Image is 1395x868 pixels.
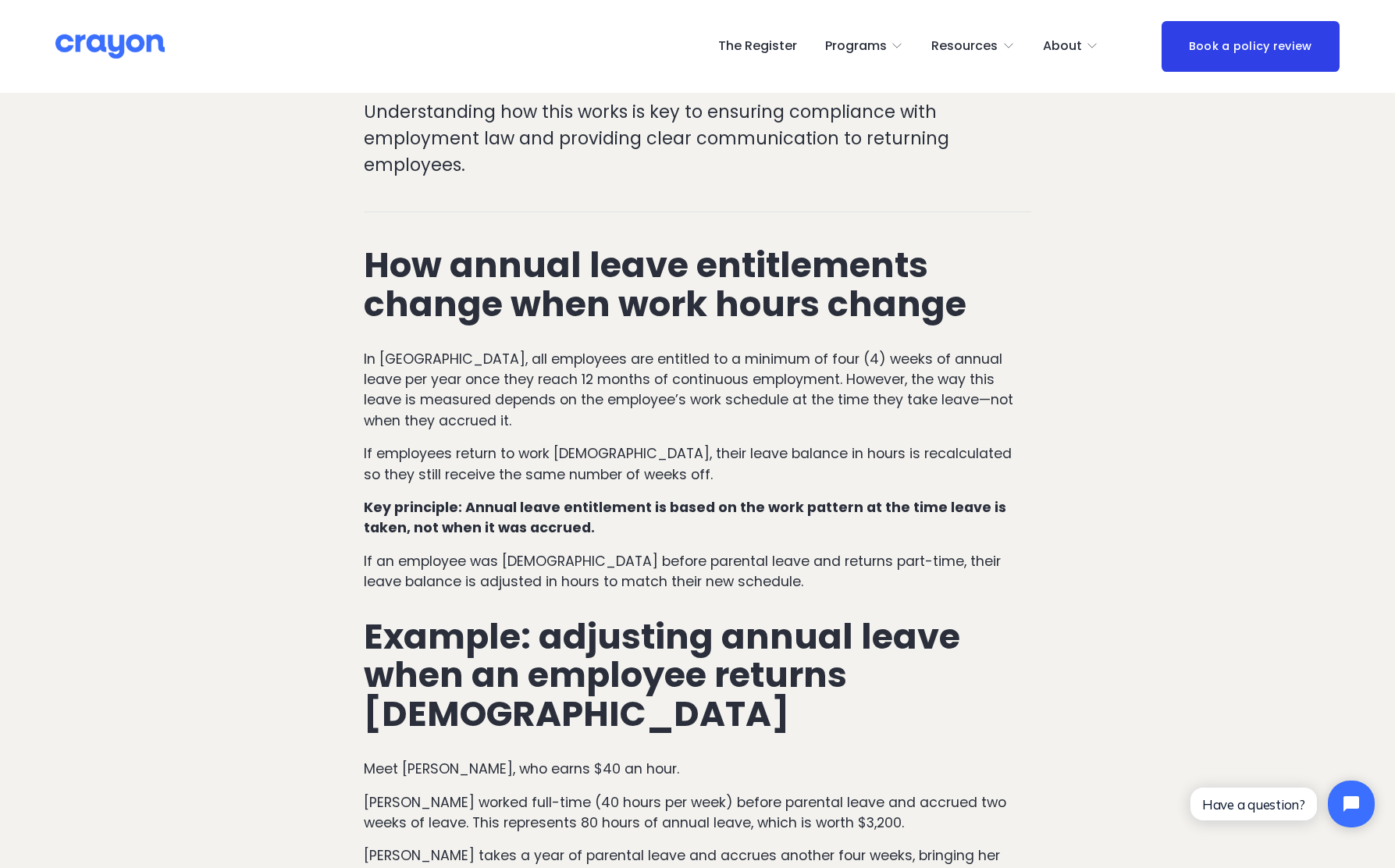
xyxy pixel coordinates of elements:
p: [PERSON_NAME] worked full-time (40 hours per week) before parental leave and accrued two weeks of... [364,792,1031,834]
img: Crayon [55,33,165,60]
p: Understanding how this works is key to ensuring compliance with employment law and providing clea... [364,99,1031,178]
a: folder dropdown [1043,34,1099,59]
p: In [GEOGRAPHIC_DATA], all employees are entitled to a minimum of four (4) weeks of annual leave p... [364,349,1031,432]
span: About [1043,35,1082,58]
strong: Key principle: Annual leave entitlement is based on the work pattern at the time leave is taken, ... [364,498,1009,537]
span: Programs [825,35,887,58]
p: If an employee was [DEMOGRAPHIC_DATA] before parental leave and returns part-time, their leave ba... [364,551,1031,592]
a: The Register [718,34,797,59]
a: folder dropdown [931,34,1015,59]
a: folder dropdown [825,34,904,59]
span: Resources [931,35,998,58]
p: If employees return to work [DEMOGRAPHIC_DATA], their leave balance in hours is recalculated so t... [364,443,1031,485]
p: Meet [PERSON_NAME], who earns $40 an hour. [364,759,1031,779]
strong: Example: adjusting annual leave when an employee returns [DEMOGRAPHIC_DATA] [364,612,968,739]
a: Book a policy review [1162,21,1340,72]
iframe: Tidio Chat [1177,767,1388,841]
strong: How annual leave entitlements change when work hours change [364,240,966,329]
